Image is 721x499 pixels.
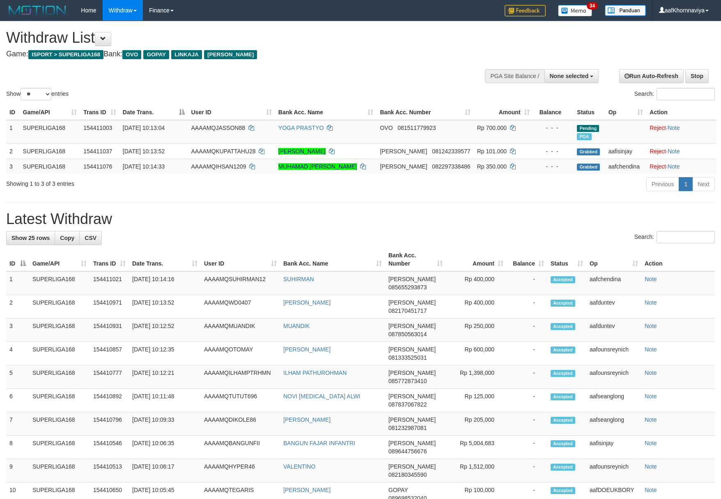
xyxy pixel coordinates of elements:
a: YOGA PRASTYO [278,125,324,131]
span: [DATE] 10:14:33 [123,163,165,170]
div: - - - [536,147,571,155]
td: SUPERLIGA168 [29,295,90,319]
span: Marked by aafsoycanthlai [577,133,591,140]
td: aafduntev [586,295,641,319]
td: aafounsreynich [586,459,641,483]
span: [PERSON_NAME] [388,440,436,446]
td: · [646,143,716,159]
td: - [507,342,547,365]
span: OVO [122,50,141,59]
span: [PERSON_NAME] [388,393,436,400]
span: Rp 101.000 [477,148,507,155]
td: SUPERLIGA168 [29,389,90,412]
th: Bank Acc. Name: activate to sort column ascending [275,105,377,120]
img: MOTION_logo.png [6,4,69,16]
th: Game/API: activate to sort column ascending [29,248,90,271]
span: [PERSON_NAME] [388,299,436,306]
th: Balance [533,105,574,120]
td: 7 [6,412,29,436]
span: AAAAMQJASSON88 [191,125,246,131]
span: [DATE] 10:13:04 [123,125,165,131]
span: Accepted [551,347,575,353]
span: Copy 082170451717 to clipboard [388,307,427,314]
td: 5 [6,365,29,389]
span: [PERSON_NAME] [388,370,436,376]
a: Copy [55,231,80,245]
span: [PERSON_NAME] [388,323,436,329]
span: AAAAMQIHSAN1209 [191,163,246,170]
th: ID: activate to sort column descending [6,248,29,271]
a: Reject [650,163,666,170]
td: SUPERLIGA168 [20,120,80,144]
a: Next [692,177,715,191]
td: [DATE] 10:12:52 [129,319,201,342]
th: Action [646,105,716,120]
label: Search: [634,231,715,243]
span: Copy 081511779923 to clipboard [397,125,436,131]
span: [PERSON_NAME] [380,148,427,155]
span: GOPAY [143,50,169,59]
td: 154410513 [90,459,129,483]
td: SUPERLIGA168 [20,159,80,174]
span: Copy 081333525031 to clipboard [388,354,427,361]
td: 8 [6,436,29,459]
a: [PERSON_NAME] [278,148,326,155]
div: Showing 1 to 3 of 3 entries [6,176,294,188]
th: Date Trans.: activate to sort column descending [119,105,188,120]
a: Note [645,299,657,306]
img: panduan.png [605,5,646,16]
span: Copy 087837067822 to clipboard [388,401,427,408]
th: Trans ID: activate to sort column ascending [90,248,129,271]
td: aafseanglong [586,412,641,436]
a: [PERSON_NAME] [283,487,331,493]
span: Accepted [551,417,575,424]
th: Action [641,248,715,271]
td: Rp 250,000 [446,319,507,342]
span: 154411076 [83,163,112,170]
span: Accepted [551,276,575,283]
span: 154411037 [83,148,112,155]
td: aafounsreynich [586,365,641,389]
select: Showentries [21,88,51,100]
a: MUANDIK [283,323,310,329]
td: Rp 205,000 [446,412,507,436]
td: Rp 1,398,000 [446,365,507,389]
td: aafounsreynich [586,342,641,365]
span: Rp 350.000 [477,163,507,170]
td: SUPERLIGA168 [29,412,90,436]
a: Note [645,346,657,353]
th: Status: activate to sort column ascending [547,248,586,271]
span: Accepted [551,440,575,447]
td: [DATE] 10:06:17 [129,459,201,483]
a: Note [668,148,680,155]
td: 154410892 [90,389,129,412]
td: - [507,436,547,459]
span: Accepted [551,300,575,307]
span: Copy 089644756676 to clipboard [388,448,427,455]
th: Bank Acc. Number: activate to sort column ascending [377,105,473,120]
span: Copy 087850563014 to clipboard [388,331,427,337]
span: None selected [550,73,589,79]
td: 1 [6,120,20,144]
td: aafseanglong [586,389,641,412]
td: 154410796 [90,412,129,436]
th: Balance: activate to sort column ascending [507,248,547,271]
td: AAAAMQOTOMAY [201,342,280,365]
a: [PERSON_NAME] [283,416,331,423]
td: aafisinjay [586,436,641,459]
td: AAAAMQBANGUNFII [201,436,280,459]
span: [PERSON_NAME] [380,163,427,170]
span: Copy 082180345590 to clipboard [388,471,427,478]
td: aafchendina [605,159,647,174]
a: CSV [79,231,102,245]
td: [DATE] 10:14:16 [129,271,201,295]
td: · [646,120,716,144]
td: [DATE] 10:11:48 [129,389,201,412]
h1: Latest Withdraw [6,211,715,227]
a: Note [645,463,657,470]
a: Run Auto-Refresh [619,69,684,83]
a: Stop [685,69,709,83]
a: MUHAMAD [PERSON_NAME] [278,163,357,170]
td: [DATE] 10:06:35 [129,436,201,459]
td: - [507,389,547,412]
